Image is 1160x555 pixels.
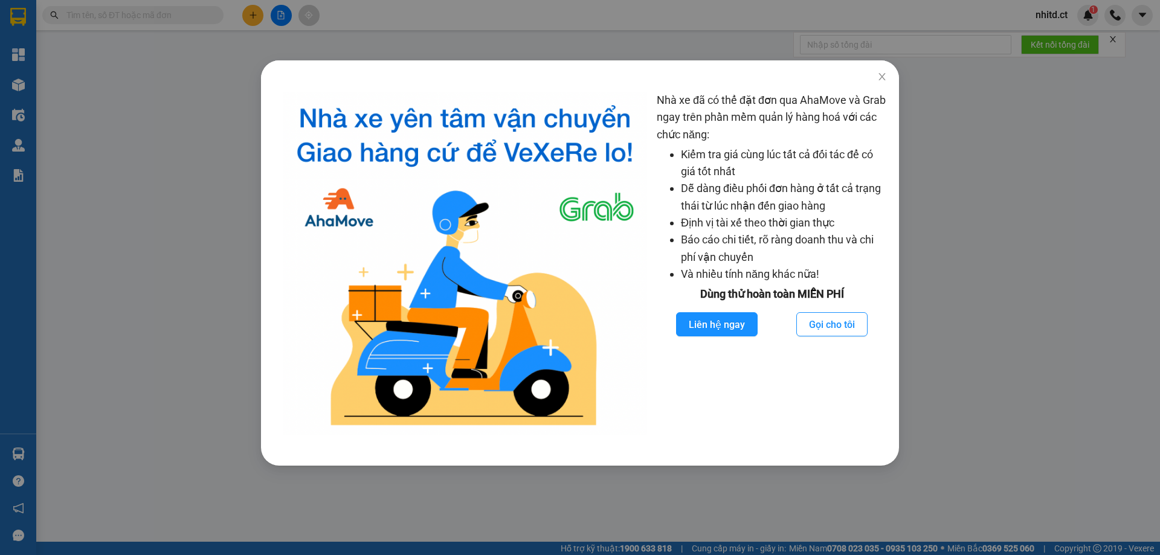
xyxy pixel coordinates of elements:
li: Báo cáo chi tiết, rõ ràng doanh thu và chi phí vận chuyển [681,231,887,266]
span: Liên hệ ngay [689,317,745,332]
span: Gọi cho tôi [809,317,855,332]
div: Nhà xe đã có thể đặt đơn qua AhaMove và Grab ngay trên phần mềm quản lý hàng hoá với các chức năng: [657,92,887,435]
li: Kiểm tra giá cùng lúc tất cả đối tác để có giá tốt nhất [681,146,887,181]
button: Close [865,60,899,94]
div: Dùng thử hoàn toàn MIỄN PHÍ [657,286,887,303]
li: Và nhiều tính năng khác nữa! [681,266,887,283]
button: Liên hệ ngay [676,312,758,336]
li: Dễ dàng điều phối đơn hàng ở tất cả trạng thái từ lúc nhận đến giao hàng [681,180,887,214]
span: close [877,72,887,82]
li: Định vị tài xế theo thời gian thực [681,214,887,231]
img: logo [283,92,647,435]
button: Gọi cho tôi [796,312,868,336]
